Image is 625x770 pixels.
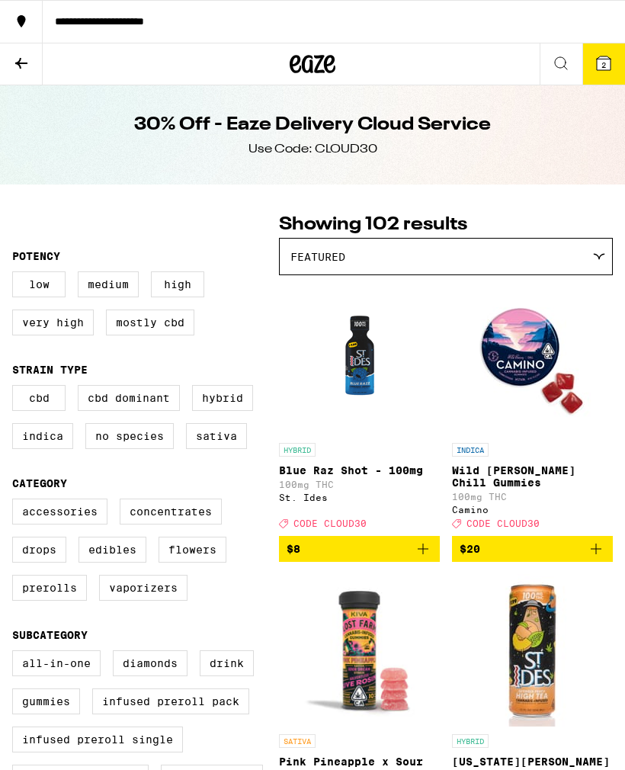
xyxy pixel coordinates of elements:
label: Edibles [79,537,146,563]
label: High [151,271,204,297]
a: Open page for Wild Berry Chill Gummies from Camino [452,283,613,536]
img: Camino - Wild Berry Chill Gummies [457,283,609,435]
span: $8 [287,543,300,555]
span: $20 [460,543,480,555]
legend: Category [12,477,67,489]
button: Add to bag [452,536,613,562]
p: 100mg THC [279,480,440,489]
p: Wild [PERSON_NAME] Chill Gummies [452,464,613,489]
img: St. Ides - Blue Raz Shot - 100mg [284,283,436,435]
p: Showing 102 results [279,212,613,238]
span: Featured [290,251,345,263]
span: CODE CLOUD30 [293,518,367,528]
p: SATIVA [279,734,316,748]
label: All-In-One [12,650,101,676]
label: Hybrid [192,385,253,411]
label: No Species [85,423,174,449]
img: St. Ides - Georgia Peach High Tea [457,574,609,727]
label: Indica [12,423,73,449]
label: Accessories [12,499,107,525]
label: Medium [78,271,139,297]
div: St. Ides [279,492,440,502]
img: Lost Farm - Pink Pineapple x Sour Dream Rosin Gummies - 100mg [279,574,440,727]
p: HYBRID [452,734,489,748]
legend: Strain Type [12,364,88,376]
p: 100mg THC [452,492,613,502]
a: Open page for Blue Raz Shot - 100mg from St. Ides [279,283,440,536]
legend: Subcategory [12,629,88,641]
label: Infused Preroll Single [12,727,183,752]
p: HYBRID [279,443,316,457]
label: Low [12,271,66,297]
label: Mostly CBD [106,310,194,335]
label: Diamonds [113,650,187,676]
label: Very High [12,310,94,335]
label: Flowers [159,537,226,563]
button: Add to bag [279,536,440,562]
span: 2 [601,60,606,69]
legend: Potency [12,250,60,262]
label: Drink [200,650,254,676]
div: Use Code: CLOUD30 [248,141,377,158]
span: CODE CLOUD30 [466,518,540,528]
label: Prerolls [12,575,87,601]
label: Gummies [12,688,80,714]
label: CBD [12,385,66,411]
p: Blue Raz Shot - 100mg [279,464,440,476]
label: Concentrates [120,499,222,525]
button: 2 [582,43,625,85]
label: Drops [12,537,66,563]
p: INDICA [452,443,489,457]
label: Vaporizers [99,575,187,601]
label: Sativa [186,423,247,449]
label: CBD Dominant [78,385,180,411]
label: Infused Preroll Pack [92,688,249,714]
div: Camino [452,505,613,515]
h1: 30% Off - Eaze Delivery Cloud Service [134,112,491,138]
